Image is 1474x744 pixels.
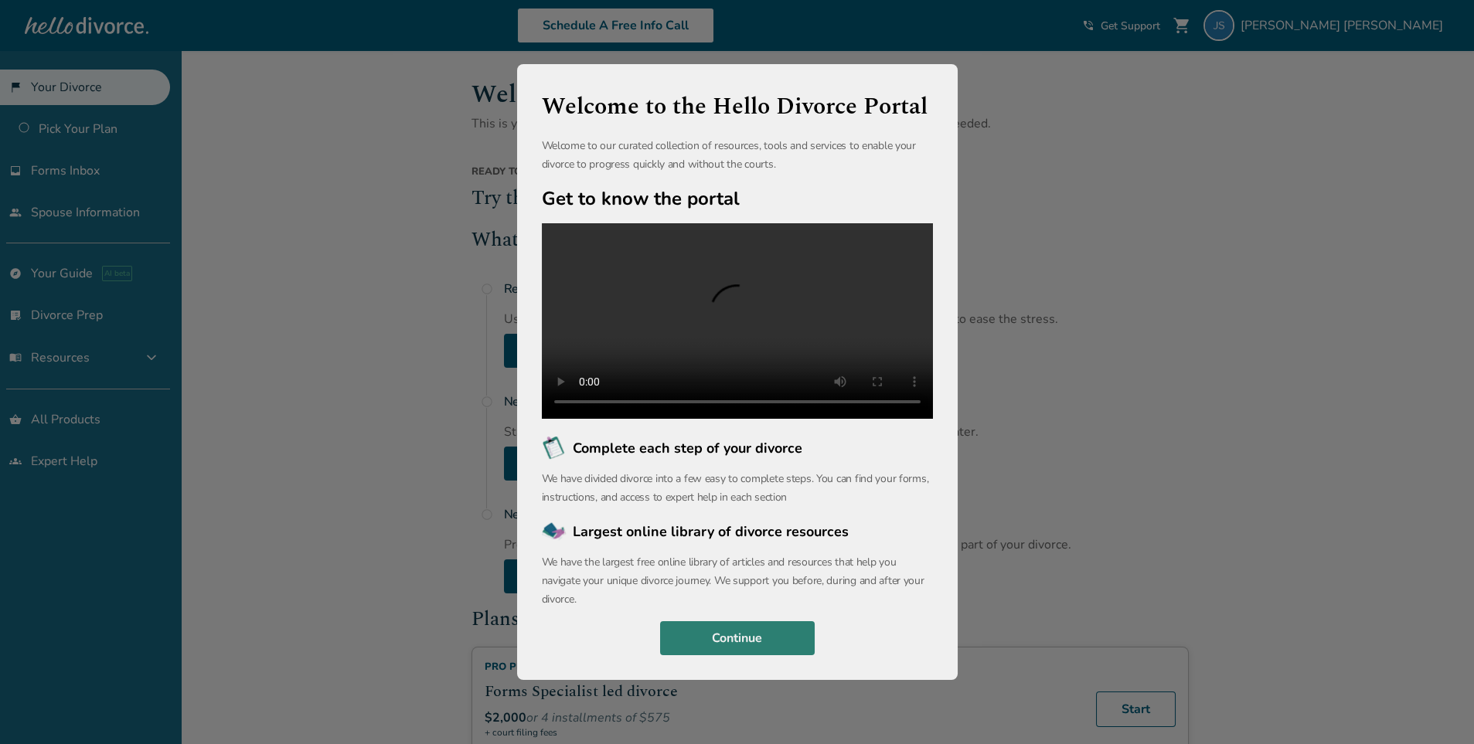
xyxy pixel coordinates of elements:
p: We have divided divorce into a few easy to complete steps. You can find your forms, instructions,... [542,470,933,507]
img: Complete each step of your divorce [542,436,567,460]
img: Largest online library of divorce resources [542,519,567,544]
iframe: Chat Widget [1397,670,1474,744]
span: Complete each step of your divorce [573,438,802,458]
button: Continue [660,621,815,655]
p: We have the largest free online library of articles and resources that help you navigate your uni... [542,553,933,609]
span: Largest online library of divorce resources [573,521,849,542]
h1: Welcome to the Hello Divorce Portal [542,89,933,124]
h2: Get to know the portal [542,186,933,211]
p: Welcome to our curated collection of resources, tools and services to enable your divorce to prog... [542,137,933,174]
